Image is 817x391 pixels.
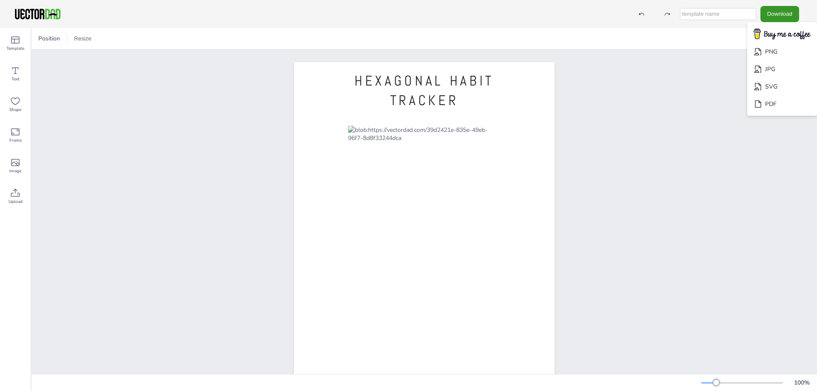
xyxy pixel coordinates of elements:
span: Frame [9,137,22,144]
li: PDF [747,95,817,113]
img: buymecoffee.png [748,26,816,43]
span: HEXAGONAL HABIT TRACKER [354,72,494,109]
span: Shape [9,106,21,113]
span: Position [37,34,62,43]
li: SVG [747,78,817,95]
button: Download [760,6,799,22]
ul: Download [747,22,817,116]
div: 100 % [791,379,812,387]
span: Text [11,76,20,83]
button: Resize [71,32,95,46]
span: Upload [9,198,23,205]
input: template name [680,8,756,20]
img: VectorDad-1.png [14,8,62,20]
li: PNG [747,43,817,60]
span: Template [6,45,24,52]
span: Image [9,168,21,174]
li: JPG [747,60,817,78]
